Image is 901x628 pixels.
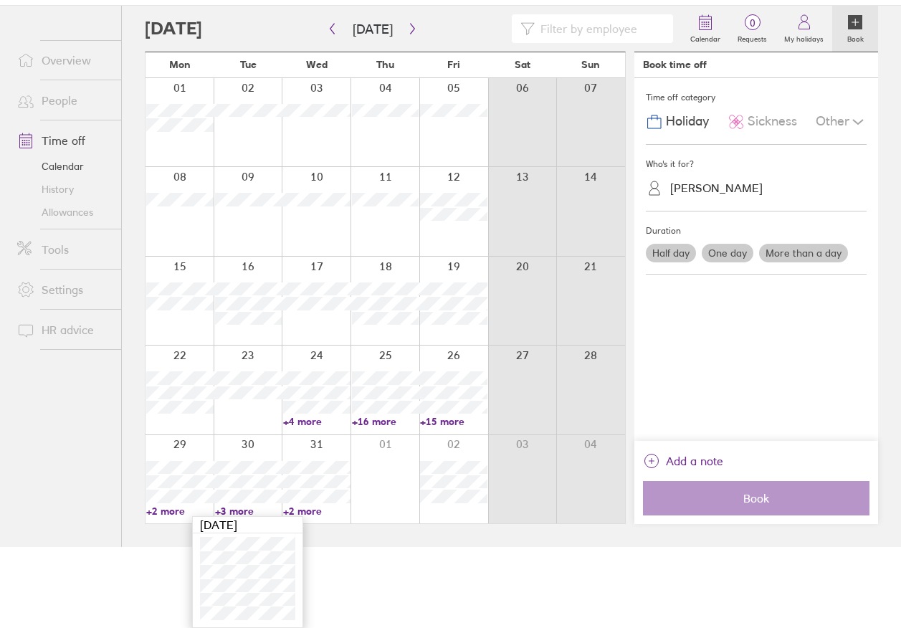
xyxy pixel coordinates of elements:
[352,415,419,428] a: +16 more
[729,17,776,29] span: 0
[646,153,867,175] div: Who's it for?
[666,449,723,472] span: Add a note
[283,505,351,518] a: +2 more
[682,6,729,52] a: Calendar
[646,87,867,108] div: Time off category
[759,244,848,262] label: More than a day
[729,6,776,52] a: 0Requests
[515,59,530,70] span: Sat
[643,481,869,515] button: Book
[6,178,121,201] a: History
[643,59,707,70] div: Book time off
[535,15,664,42] input: Filter by employee
[729,31,776,44] label: Requests
[653,492,859,505] span: Book
[193,517,302,533] div: [DATE]
[666,114,709,129] span: Holiday
[420,415,487,428] a: +15 more
[6,86,121,115] a: People
[646,244,696,262] label: Half day
[6,126,121,155] a: Time off
[646,220,867,242] div: Duration
[702,244,753,262] label: One day
[447,59,460,70] span: Fri
[215,505,282,518] a: +3 more
[306,59,328,70] span: Wed
[376,59,394,70] span: Thu
[748,114,797,129] span: Sickness
[581,59,600,70] span: Sun
[283,415,351,428] a: +4 more
[682,31,729,44] label: Calendar
[832,6,878,52] a: Book
[6,275,121,304] a: Settings
[341,17,404,41] button: [DATE]
[6,315,121,344] a: HR advice
[776,31,832,44] label: My holidays
[776,6,832,52] a: My holidays
[6,235,121,264] a: Tools
[169,59,191,70] span: Mon
[670,181,763,195] div: [PERSON_NAME]
[6,201,121,224] a: Allowances
[6,46,121,75] a: Overview
[146,505,214,518] a: +2 more
[643,449,723,472] button: Add a note
[816,108,867,135] div: Other
[6,155,121,178] a: Calendar
[839,31,872,44] label: Book
[240,59,257,70] span: Tue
